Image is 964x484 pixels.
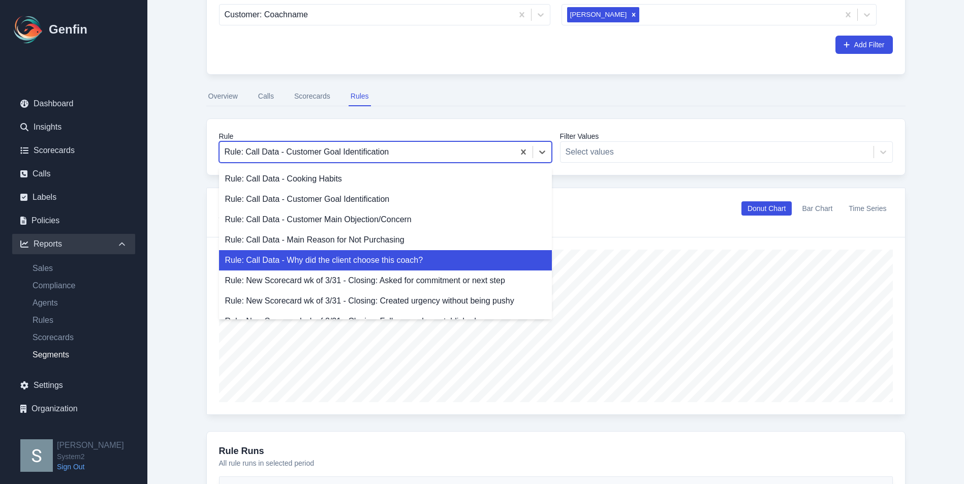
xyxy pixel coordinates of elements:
[741,201,792,216] button: Donut Chart
[57,451,124,462] span: System2
[219,458,893,468] p: All rule runs in selected period
[12,13,45,46] img: Logo
[206,87,240,106] button: Overview
[24,349,135,361] a: Segments
[796,201,838,216] button: Bar Chart
[219,209,552,230] div: Rule: Call Data - Customer Main Objection/Concern
[219,311,552,331] div: Rule: New Scorecard wk of 3/31 - Closing: Follow-up plan established
[219,230,552,250] div: Rule: Call Data - Main Reason for Not Purchasing
[24,331,135,344] a: Scorecards
[219,291,552,311] div: Rule: New Scorecard wk of 3/31 - Closing: Created urgency without being pushy
[20,439,53,472] img: Savannah Sherard
[12,210,135,231] a: Policies
[219,189,552,209] div: Rule: Call Data - Customer Goal Identification
[12,399,135,419] a: Organization
[835,36,892,54] button: Add Filter
[12,234,135,254] div: Reports
[57,462,124,472] a: Sign Out
[560,131,893,141] label: Filter Values
[12,117,135,137] a: Insights
[57,439,124,451] h2: [PERSON_NAME]
[219,270,552,291] div: Rule: New Scorecard wk of 3/31 - Closing: Asked for commitment or next step
[12,94,135,114] a: Dashboard
[843,201,892,216] button: Time Series
[12,140,135,161] a: Scorecards
[292,87,332,106] button: Scorecards
[256,87,276,106] button: Calls
[219,444,893,458] h3: Rule Runs
[219,169,552,189] div: Rule: Call Data - Cooking Habits
[628,7,639,22] div: Remove Taliyah Dozier
[219,250,552,270] div: Rule: Call Data - Why did the client choose this coach?
[349,87,371,106] button: Rules
[12,164,135,184] a: Calls
[219,131,552,141] label: Rule
[24,262,135,275] a: Sales
[24,314,135,326] a: Rules
[24,280,135,292] a: Compliance
[49,21,87,38] h1: Genfin
[12,187,135,207] a: Labels
[24,297,135,309] a: Agents
[567,7,629,22] div: [PERSON_NAME]
[12,375,135,396] a: Settings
